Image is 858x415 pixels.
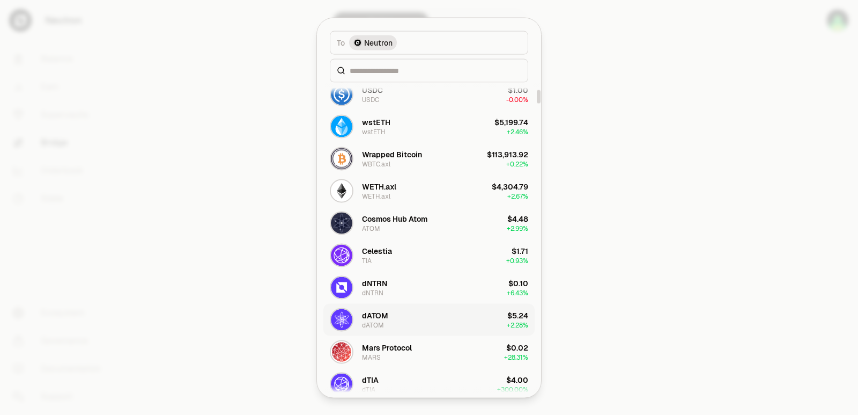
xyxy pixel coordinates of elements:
div: dTIA [362,374,379,385]
div: WETH.axl [362,181,396,192]
div: wstETH [362,117,390,127]
div: wstETH [362,127,386,136]
div: USDC [362,84,383,95]
img: dNTRN Logo [331,276,352,298]
button: USDC LogoUSDCUSDC$1.00-0.00% [323,78,535,110]
div: TIA [362,256,372,265]
div: WETH.axl [362,192,390,200]
div: $0.10 [508,278,528,288]
img: WETH.axl Logo [331,180,352,201]
div: $5,199.74 [494,117,528,127]
span: + 0.22% [506,159,528,168]
img: dATOM Logo [331,309,352,330]
div: $5.24 [507,310,528,321]
div: Cosmos Hub Atom [362,213,427,224]
button: wstETH LogowstETHwstETH$5,199.74+2.46% [323,110,535,142]
div: $0.02 [506,342,528,353]
span: -0.00% [506,95,528,104]
span: Neutron [364,37,393,48]
div: $4,304.79 [492,181,528,192]
span: + 0.93% [506,256,528,265]
img: WBTC.axl Logo [331,148,352,169]
button: dTIA LogodTIAdTIA$4.00+300.00% [323,368,535,400]
img: TIA Logo [331,244,352,266]
div: dNTRN [362,288,383,297]
div: MARS [362,353,381,361]
img: Neutron Logo [353,38,362,47]
button: WETH.axl LogoWETH.axlWETH.axl$4,304.79+2.67% [323,174,535,207]
div: dATOM [362,321,384,329]
button: TIA LogoCelestiaTIA$1.71+0.93% [323,239,535,271]
button: WBTC.axl LogoWrapped BitcoinWBTC.axl$113,913.92+0.22% [323,142,535,174]
span: To [337,37,345,48]
img: wstETH Logo [331,115,352,137]
div: Wrapped Bitcoin [362,149,422,159]
div: $4.00 [506,374,528,385]
div: WBTC.axl [362,159,390,168]
div: USDC [362,95,379,104]
button: ToNeutron LogoNeutron [330,31,528,54]
div: $1.00 [508,84,528,95]
div: dTIA [362,385,375,394]
span: + 28.31% [504,353,528,361]
button: dNTRN LogodNTRNdNTRN$0.10+6.43% [323,271,535,303]
img: ATOM Logo [331,212,352,234]
span: + 300.00% [497,385,528,394]
span: + 2.28% [507,321,528,329]
button: dATOM LogodATOMdATOM$5.24+2.28% [323,303,535,336]
img: USDC Logo [331,83,352,105]
span: + 2.46% [507,127,528,136]
button: MARS LogoMars ProtocolMARS$0.02+28.31% [323,336,535,368]
span: + 6.43% [507,288,528,297]
span: + 2.67% [507,192,528,200]
div: $1.71 [512,245,528,256]
div: Celestia [362,245,392,256]
button: ATOM LogoCosmos Hub AtomATOM$4.48+2.99% [323,207,535,239]
div: Mars Protocol [362,342,412,353]
img: MARS Logo [331,341,352,362]
div: $113,913.92 [487,149,528,159]
div: ATOM [362,224,380,232]
div: dATOM [362,310,388,321]
div: $4.48 [507,213,528,224]
img: dTIA Logo [331,373,352,395]
span: + 2.99% [507,224,528,232]
div: dNTRN [362,278,387,288]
